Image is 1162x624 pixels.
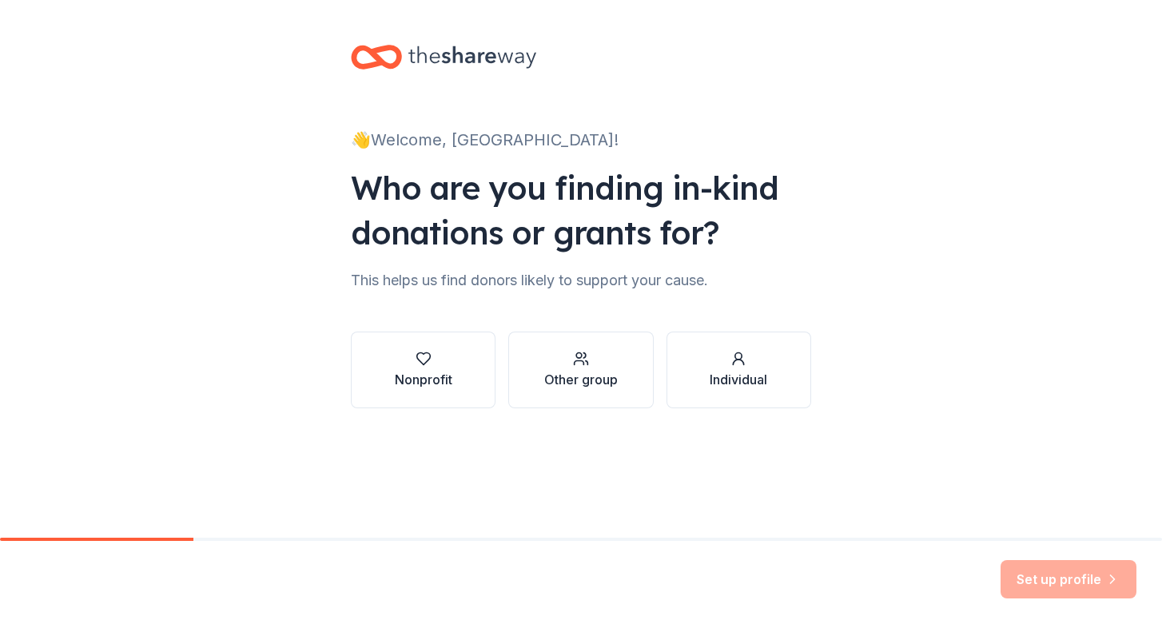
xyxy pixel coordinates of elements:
div: Other group [544,370,618,389]
div: Nonprofit [395,370,452,389]
div: This helps us find donors likely to support your cause. [351,268,811,293]
button: Nonprofit [351,332,495,408]
button: Individual [667,332,811,408]
button: Other group [508,332,653,408]
div: Who are you finding in-kind donations or grants for? [351,165,811,255]
div: Individual [710,370,767,389]
div: 👋 Welcome, [GEOGRAPHIC_DATA]! [351,127,811,153]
